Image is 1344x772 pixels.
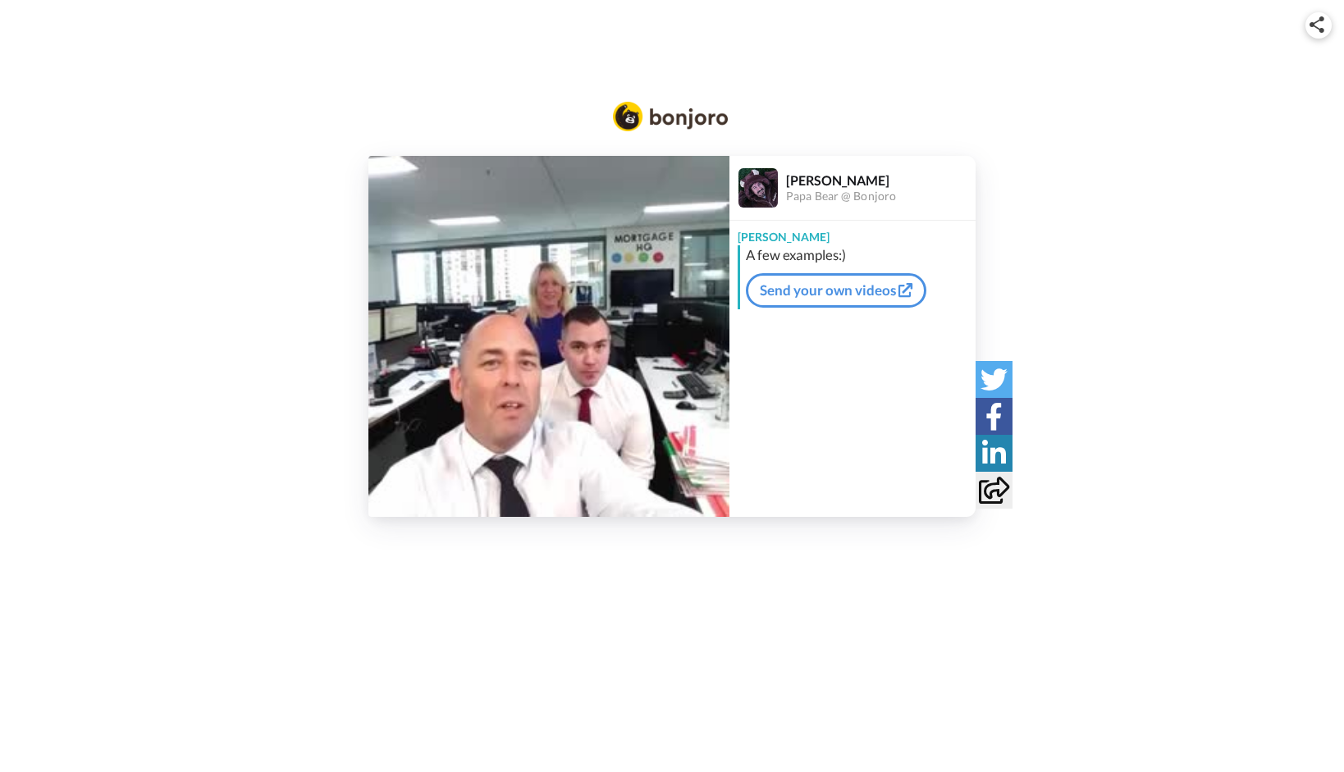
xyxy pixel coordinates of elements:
[613,102,728,131] img: Bonjoro Logo
[786,172,975,188] div: [PERSON_NAME]
[729,221,976,245] div: [PERSON_NAME]
[368,156,729,517] img: a1074780-8947-4f73-bbf6-b237711bc91f_0000.jpg
[786,190,975,203] div: Papa Bear @ Bonjoro
[1310,16,1324,33] img: ic_share.svg
[746,273,926,308] a: Send your own videos
[738,168,778,208] img: Profile Image
[746,245,971,265] div: A few examples:)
